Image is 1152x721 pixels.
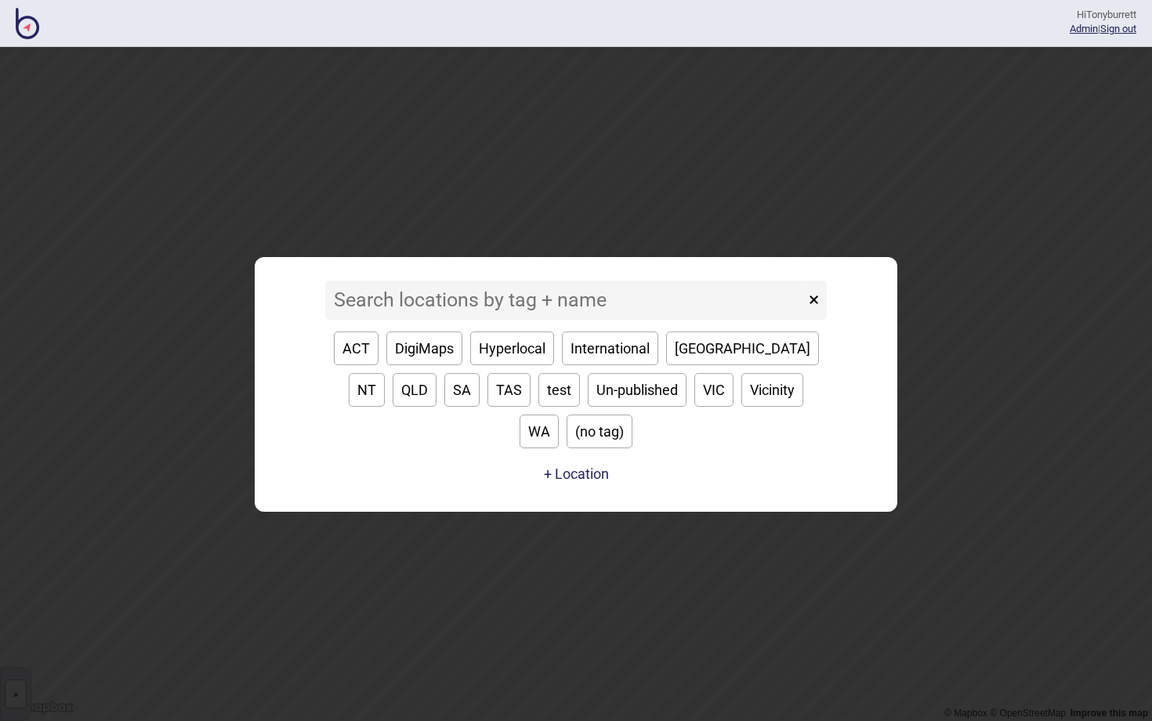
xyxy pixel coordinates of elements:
div: Hi Tonyburrett [1070,8,1136,22]
button: Vicinity [741,373,803,407]
img: BindiMaps CMS [16,8,39,39]
button: × [801,281,827,320]
span: | [1070,23,1100,34]
button: VIC [694,373,734,407]
button: Hyperlocal [470,332,554,365]
button: ACT [334,332,379,365]
button: WA [520,415,559,448]
a: Admin [1070,23,1098,34]
button: QLD [393,373,437,407]
button: Sign out [1100,23,1136,34]
button: [GEOGRAPHIC_DATA] [666,332,819,365]
button: test [538,373,580,407]
a: + Location [540,460,613,488]
button: DigiMaps [386,332,462,365]
button: Un-published [588,373,686,407]
button: NT [349,373,385,407]
button: SA [444,373,480,407]
button: + Location [544,466,609,482]
button: (no tag) [567,415,632,448]
button: TAS [487,373,531,407]
button: International [562,332,658,365]
input: Search locations by tag + name [325,281,805,320]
